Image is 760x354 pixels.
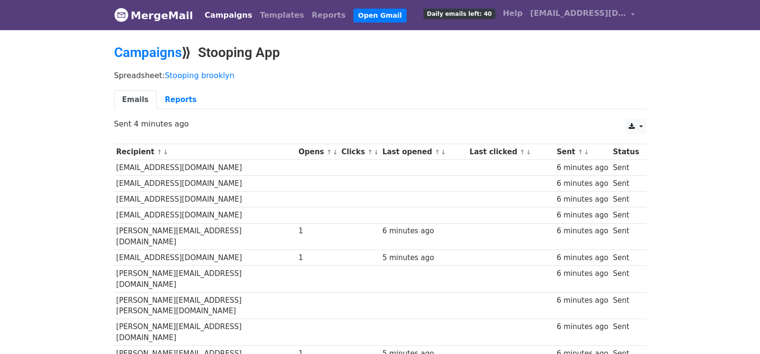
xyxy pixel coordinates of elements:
a: ↑ [327,148,332,156]
div: 6 minutes ago [382,226,465,237]
a: Daily emails left: 40 [420,4,499,23]
th: Status [610,144,641,160]
div: 1 [299,252,337,263]
a: ↓ [374,148,379,156]
th: Last opened [380,144,468,160]
td: [PERSON_NAME][EMAIL_ADDRESS][DOMAIN_NAME] [114,319,296,346]
div: 6 minutes ago [557,268,608,279]
th: Clicks [339,144,380,160]
div: 5 minutes ago [382,252,465,263]
a: ↓ [163,148,168,156]
a: Stooping brooklyn [165,71,234,80]
img: MergeMail logo [114,8,129,22]
td: [EMAIL_ADDRESS][DOMAIN_NAME] [114,250,296,266]
div: 6 minutes ago [557,252,608,263]
div: 6 minutes ago [557,295,608,306]
a: Templates [256,6,308,25]
a: Help [499,4,526,23]
td: [EMAIL_ADDRESS][DOMAIN_NAME] [114,176,296,192]
th: Last clicked [467,144,554,160]
div: 6 minutes ago [557,178,608,189]
td: [EMAIL_ADDRESS][DOMAIN_NAME] [114,207,296,223]
div: 6 minutes ago [557,226,608,237]
a: [EMAIL_ADDRESS][DOMAIN_NAME] [526,4,639,26]
a: ↓ [526,148,531,156]
h2: ⟫ Stooping App [114,45,646,61]
td: Sent [610,250,641,266]
div: 6 minutes ago [557,194,608,205]
a: ↑ [578,148,583,156]
a: ↑ [157,148,162,156]
td: [PERSON_NAME][EMAIL_ADDRESS][DOMAIN_NAME] [114,266,296,293]
a: ↓ [441,148,446,156]
a: MergeMail [114,5,193,25]
td: [EMAIL_ADDRESS][DOMAIN_NAME] [114,192,296,207]
td: Sent [610,292,641,319]
td: Sent [610,266,641,293]
p: Spreadsheet: [114,70,646,80]
span: [EMAIL_ADDRESS][DOMAIN_NAME] [530,8,626,19]
span: Daily emails left: 40 [423,9,495,19]
div: 6 minutes ago [557,210,608,221]
a: ↑ [367,148,373,156]
div: 6 minutes ago [557,321,608,332]
td: Sent [610,319,641,346]
p: Sent 4 minutes ago [114,119,646,129]
td: [PERSON_NAME][EMAIL_ADDRESS][PERSON_NAME][DOMAIN_NAME] [114,292,296,319]
a: Reports [308,6,350,25]
td: Sent [610,223,641,250]
a: ↑ [434,148,440,156]
th: Sent [554,144,610,160]
a: ↑ [520,148,525,156]
td: Sent [610,176,641,192]
a: Reports [157,90,205,110]
td: Sent [610,192,641,207]
a: Emails [114,90,157,110]
td: Sent [610,160,641,176]
a: ↓ [333,148,338,156]
div: 6 minutes ago [557,162,608,173]
a: Campaigns [201,6,256,25]
th: Recipient [114,144,296,160]
th: Opens [296,144,339,160]
td: Sent [610,207,641,223]
a: Open Gmail [353,9,407,23]
div: 1 [299,226,337,237]
a: Campaigns [114,45,182,60]
td: [EMAIL_ADDRESS][DOMAIN_NAME] [114,160,296,176]
td: [PERSON_NAME][EMAIL_ADDRESS][DOMAIN_NAME] [114,223,296,250]
a: ↓ [584,148,589,156]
